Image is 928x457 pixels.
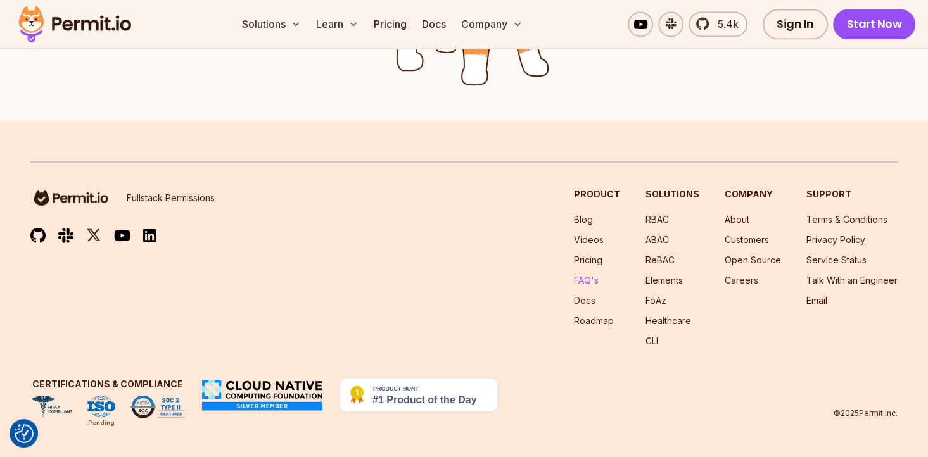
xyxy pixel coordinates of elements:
a: Pricing [574,254,602,265]
a: 5.4k [689,11,747,37]
a: RBAC [645,213,669,224]
img: logo [30,187,111,208]
a: Videos [574,234,604,244]
a: Terms & Conditions [806,213,887,224]
a: Blog [574,213,593,224]
a: Elements [645,274,683,285]
button: Solutions [237,11,306,37]
span: 5.4k [710,16,739,32]
img: ISO [87,395,115,418]
a: Docs [417,11,451,37]
a: FoAz [645,294,666,305]
img: linkedin [143,228,156,242]
img: slack [58,227,73,244]
a: About [725,213,749,224]
img: github [30,227,46,243]
img: Revisit consent button [15,424,34,443]
img: Permit logo [13,3,137,46]
h3: Certifications & Compliance [30,377,185,390]
a: Customers [725,234,769,244]
a: Sign In [763,9,828,39]
a: Docs [574,294,595,305]
a: Careers [725,274,758,285]
img: twitter [86,227,101,243]
a: Service Status [806,254,867,265]
a: Privacy Policy [806,234,865,244]
a: Healthcare [645,315,691,325]
h3: Product [574,187,620,200]
a: Talk With an Engineer [806,274,898,285]
a: Roadmap [574,315,614,325]
img: Permit.io - Never build permissions again | Product Hunt [340,377,498,411]
a: ReBAC [645,254,675,265]
img: youtube [114,228,130,242]
a: Start Now [833,9,916,39]
a: Open Source [725,254,781,265]
a: Email [806,294,827,305]
button: Learn [311,11,364,37]
p: Fullstack Permissions [127,191,215,204]
a: ABAC [645,234,669,244]
a: Pricing [369,11,412,37]
div: Pending [88,417,115,427]
a: FAQ's [574,274,599,285]
h3: Support [806,187,898,200]
button: Company [456,11,528,37]
h3: Company [725,187,781,200]
button: Consent Preferences [15,424,34,443]
p: © 2025 Permit Inc. [834,408,898,418]
a: CLI [645,335,658,346]
h3: Solutions [645,187,699,200]
img: HIPAA [30,395,72,418]
img: SOC [130,395,185,418]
